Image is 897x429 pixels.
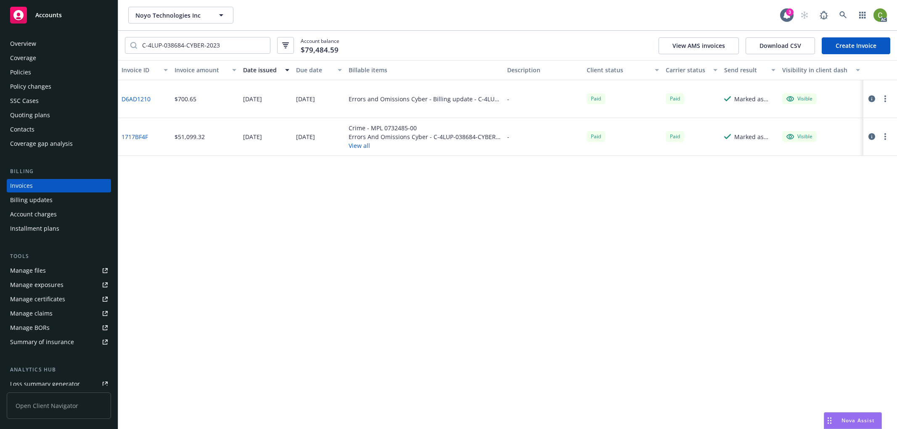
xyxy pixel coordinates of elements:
button: Invoice amount [171,60,240,80]
a: Billing updates [7,193,111,207]
a: Policy changes [7,80,111,93]
div: Paid [587,131,605,142]
a: Coverage gap analysis [7,137,111,150]
div: Analytics hub [7,366,111,374]
div: $51,099.32 [175,132,205,141]
span: $79,484.59 [301,45,339,55]
div: - [507,132,509,141]
div: Drag to move [824,413,835,429]
a: Manage BORs [7,321,111,334]
div: [DATE] [243,132,262,141]
button: Billable items [345,60,504,80]
a: Start snowing [796,7,813,24]
div: 3 [786,8,794,16]
div: Paid [587,93,605,104]
a: Manage files [7,264,111,277]
a: Quoting plans [7,108,111,122]
button: Description [504,60,583,80]
button: Invoice ID [118,60,171,80]
div: Billable items [349,66,500,74]
div: Visibility in client dash [782,66,851,74]
div: Manage files [10,264,46,277]
div: Coverage gap analysis [10,137,73,150]
a: Coverage [7,51,111,65]
div: Invoice amount [175,66,227,74]
button: Visibility in client dash [779,60,863,80]
a: Invoices [7,179,111,192]
div: Errors And Omissions Cyber - C-4LUP-038684-CYBER-2023 [349,132,500,141]
div: Due date [296,66,333,74]
div: Crime - MPL 0732485-00 [349,124,500,132]
button: Nova Assist [824,412,882,429]
input: Filter by keyword... [137,37,270,53]
div: Manage BORs [10,321,50,334]
span: Open Client Navigator [7,392,111,419]
div: Policy changes [10,80,51,93]
div: Installment plans [10,222,59,235]
a: Overview [7,37,111,50]
button: Noyo Technologies Inc [128,7,233,24]
button: Carrier status [662,60,720,80]
div: [DATE] [296,132,315,141]
button: Due date [293,60,346,80]
img: photo [873,8,887,22]
span: Noyo Technologies Inc [135,11,208,20]
button: Date issued [240,60,293,80]
a: Manage certificates [7,292,111,306]
div: Marked as sent [734,132,775,141]
button: Download CSV [746,37,815,54]
a: Loss summary generator [7,377,111,391]
a: Summary of insurance [7,335,111,349]
div: Loss summary generator [10,377,80,391]
div: Description [507,66,580,74]
div: Manage exposures [10,278,64,292]
span: Nova Assist [841,417,875,424]
div: Invoices [10,179,33,192]
div: Overview [10,37,36,50]
div: SSC Cases [10,94,39,108]
div: Visible [786,95,812,103]
a: Report a Bug [815,7,832,24]
div: - [507,95,509,103]
a: 1717BF4F [122,132,148,141]
div: Summary of insurance [10,335,74,349]
button: View all [349,141,500,150]
div: Invoice ID [122,66,159,74]
div: Billing [7,167,111,176]
a: Create Invoice [822,37,890,54]
a: Manage claims [7,307,111,320]
a: Accounts [7,3,111,27]
div: Send result [724,66,766,74]
a: Installment plans [7,222,111,235]
div: Marked as sent [734,95,775,103]
span: Account balance [301,37,339,53]
a: Search [835,7,852,24]
div: Errors and Omissions Cyber - Billing update - C-4LUP-038684-CYBER-2023 [349,95,500,103]
a: Manage exposures [7,278,111,292]
div: Manage certificates [10,292,65,306]
div: Date issued [243,66,280,74]
span: Accounts [35,12,62,18]
div: [DATE] [243,95,262,103]
div: Paid [666,93,684,104]
div: Carrier status [666,66,708,74]
a: Policies [7,66,111,79]
div: [DATE] [296,95,315,103]
div: Coverage [10,51,36,65]
div: Paid [666,131,684,142]
div: Visible [786,133,812,140]
a: Switch app [854,7,871,24]
div: Tools [7,252,111,261]
div: Client status [587,66,650,74]
div: Account charges [10,208,57,221]
svg: Search [130,42,137,49]
a: Contacts [7,123,111,136]
a: Account charges [7,208,111,221]
button: Client status [583,60,663,80]
div: $700.65 [175,95,196,103]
